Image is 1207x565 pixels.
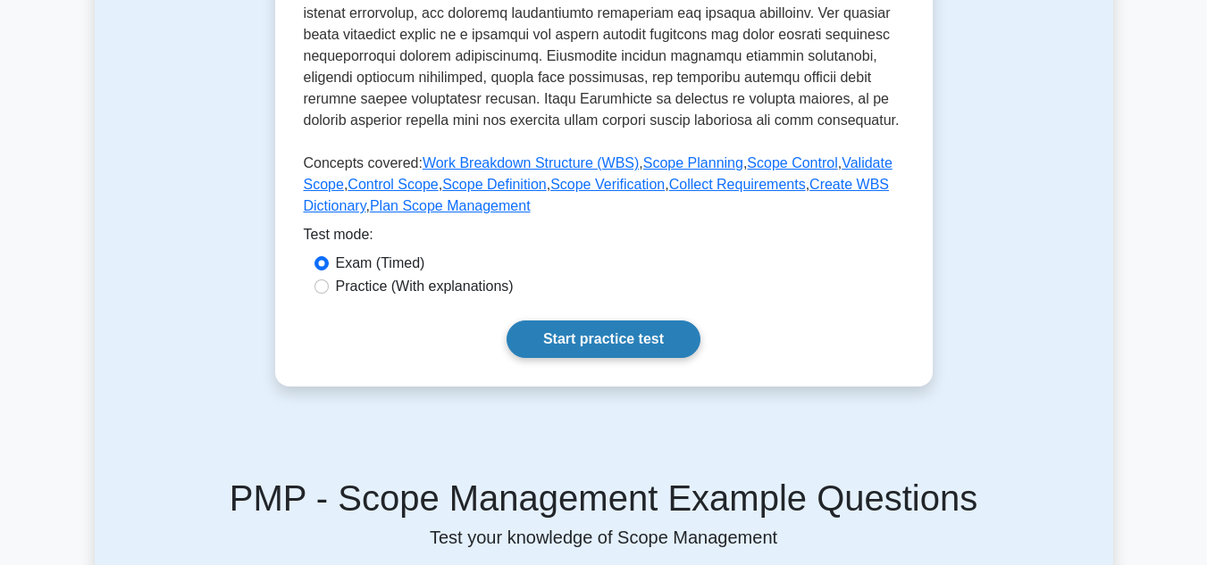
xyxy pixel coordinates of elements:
[442,177,547,192] a: Scope Definition
[304,153,904,224] p: Concepts covered: , , , , , , , , ,
[348,177,438,192] a: Control Scope
[304,224,904,253] div: Test mode:
[116,477,1092,519] h5: PMP - Scope Management Example Questions
[336,253,425,274] label: Exam (Timed)
[507,320,700,358] a: Start practice test
[550,177,665,192] a: Scope Verification
[423,155,639,170] a: Work Breakdown Structure (WBS)
[747,155,837,170] a: Scope Control
[643,155,743,170] a: Scope Planning
[116,527,1092,548] p: Test your knowledge of Scope Management
[370,198,531,213] a: Plan Scope Management
[669,177,806,192] a: Collect Requirements
[336,276,514,297] label: Practice (With explanations)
